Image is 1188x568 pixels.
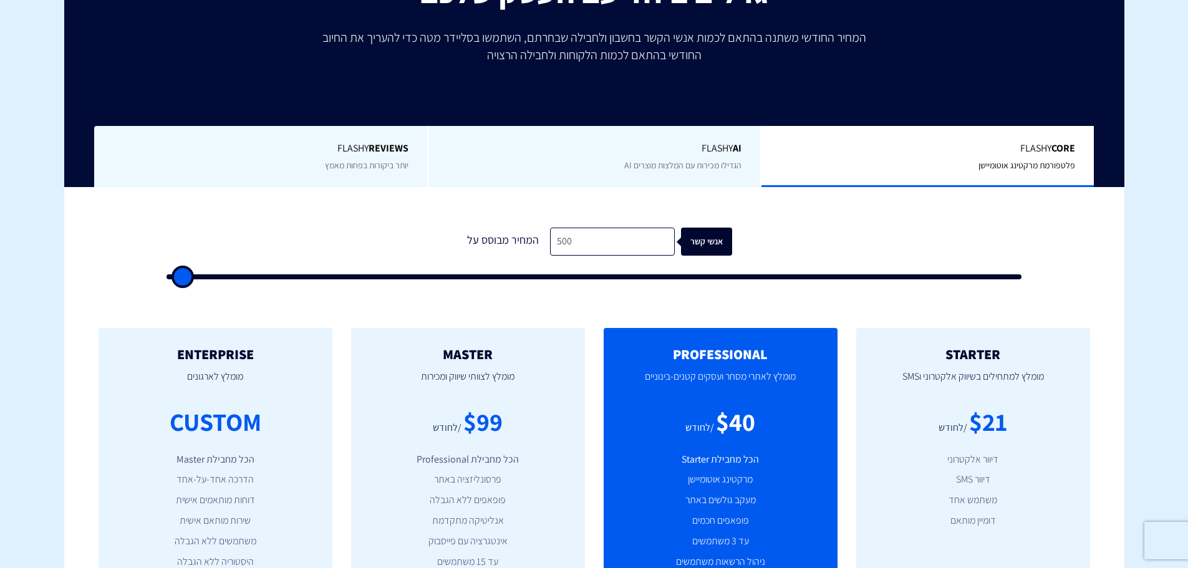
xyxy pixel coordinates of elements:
h2: MASTER [370,347,566,362]
div: $40 [716,404,755,440]
span: Flashy [447,142,742,156]
h2: STARTER [875,347,1071,362]
p: מומלץ לצוותי שיווק ומכירות [370,362,566,404]
li: דוחות מותאמים אישית [117,493,314,508]
li: דומיין מותאם [875,514,1071,528]
div: /לחודש [685,421,714,435]
div: אנשי קשר [690,228,741,256]
li: הכל מחבילת Master [117,453,314,467]
p: מומלץ למתחילים בשיווק אלקטרוני וSMS [875,362,1071,404]
li: מרקטינג אוטומיישן [622,473,819,487]
li: הכל מחבילת Starter [622,453,819,467]
li: משתמש אחד [875,493,1071,508]
p: מומלץ לארגונים [117,362,314,404]
li: עד 3 משתמשים [622,534,819,549]
li: הדרכה אחד-על-אחד [117,473,314,487]
p: המחיר החודשי משתנה בהתאם לכמות אנשי הקשר בחשבון ולחבילה שבחרתם, השתמשו בסליידר מטה כדי להעריך את ... [314,29,875,64]
li: אנליטיקה מתקדמת [370,514,566,528]
span: יותר ביקורות בפחות מאמץ [325,160,408,171]
li: שירות מותאם אישית [117,514,314,528]
b: AI [733,142,741,155]
div: /לחודש [433,421,461,435]
li: משתמשים ללא הגבלה [117,534,314,549]
div: $99 [463,404,503,440]
b: Core [1051,142,1075,155]
li: אינטגרציה עם פייסבוק [370,534,566,549]
li: פופאפים חכמים [622,514,819,528]
span: Flashy [113,142,408,156]
div: $21 [969,404,1007,440]
span: Flashy [780,142,1075,156]
div: המחיר מבוסס על [456,228,550,256]
div: CUSTOM [170,404,261,440]
b: REVIEWS [369,142,408,155]
li: הכל מחבילת Professional [370,453,566,467]
p: מומלץ לאתרי מסחר ועסקים קטנים-בינוניים [622,362,819,404]
span: הגדילו מכירות עם המלצות מוצרים AI [624,160,741,171]
h2: ENTERPRISE [117,347,314,362]
span: פלטפורמת מרקטינג אוטומיישן [978,160,1075,171]
li: דיוור SMS [875,473,1071,487]
div: /לחודש [939,421,967,435]
li: פופאפים ללא הגבלה [370,493,566,508]
li: דיוור אלקטרוני [875,453,1071,467]
li: מעקב גולשים באתר [622,493,819,508]
li: פרסונליזציה באתר [370,473,566,487]
h2: PROFESSIONAL [622,347,819,362]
